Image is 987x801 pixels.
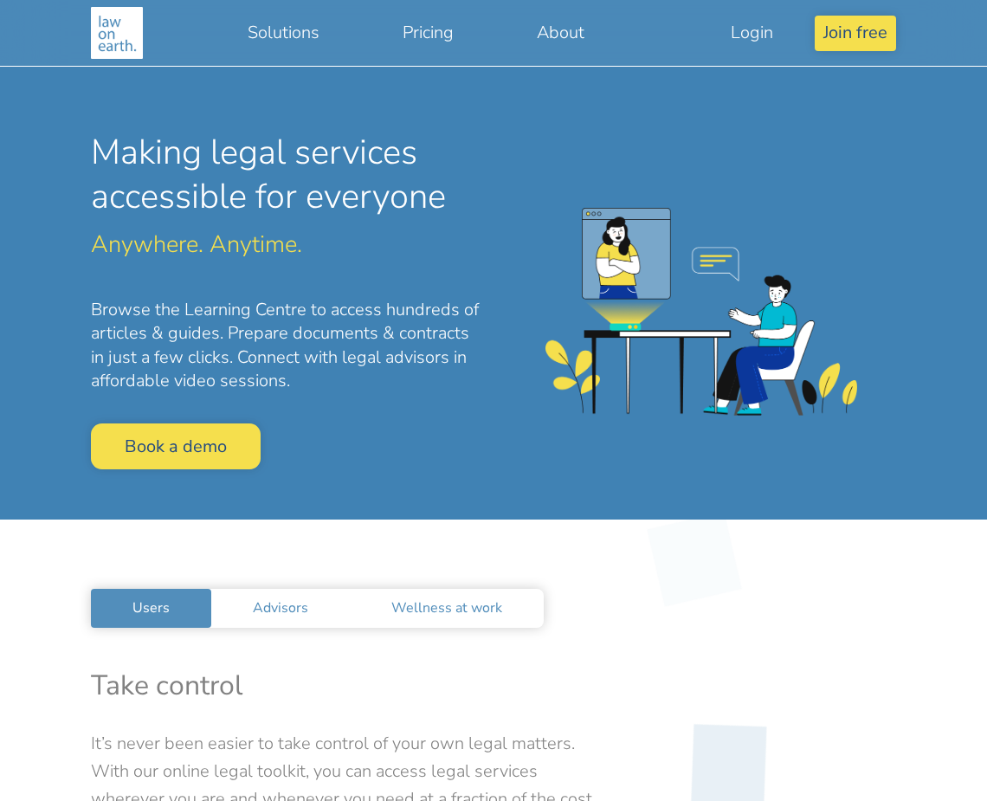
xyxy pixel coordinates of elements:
[91,131,481,219] h1: Making legal services accessible for everyone
[545,208,857,416] img: homepage-banner.png
[91,423,261,469] a: Book a demo
[211,589,350,628] a: Advisors
[91,669,896,702] h2: Take control
[91,298,481,392] p: Browse the Learning Centre to access hundreds of articles & guides. Prepare documents & contracts...
[350,589,544,628] a: Wellness at work
[91,233,481,256] p: Anywhere. Anytime.
[91,589,211,628] a: Users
